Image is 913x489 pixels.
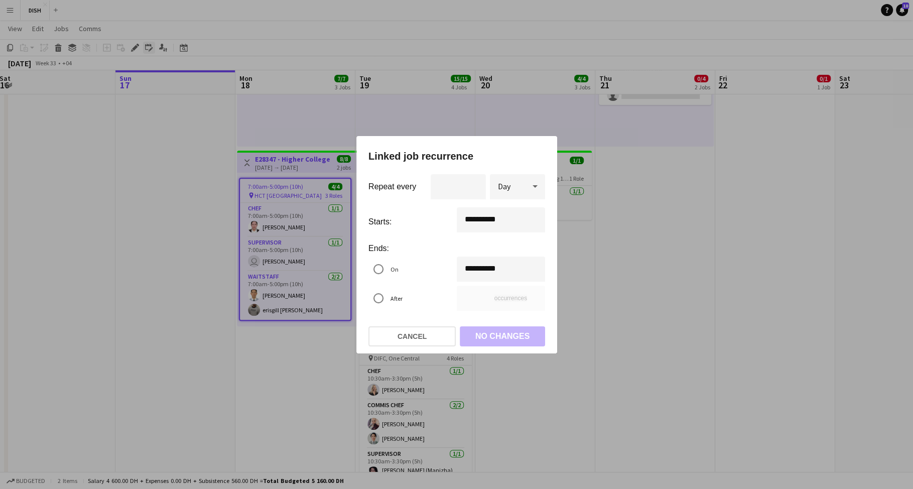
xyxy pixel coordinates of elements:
button: Cancel [368,326,456,346]
h1: Linked job recurrence [368,148,545,164]
label: On [388,261,399,277]
span: Day [498,181,510,191]
label: After [388,290,403,306]
label: Ends: [368,244,545,253]
label: Starts: [368,218,457,226]
label: Repeat every [368,183,416,191]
